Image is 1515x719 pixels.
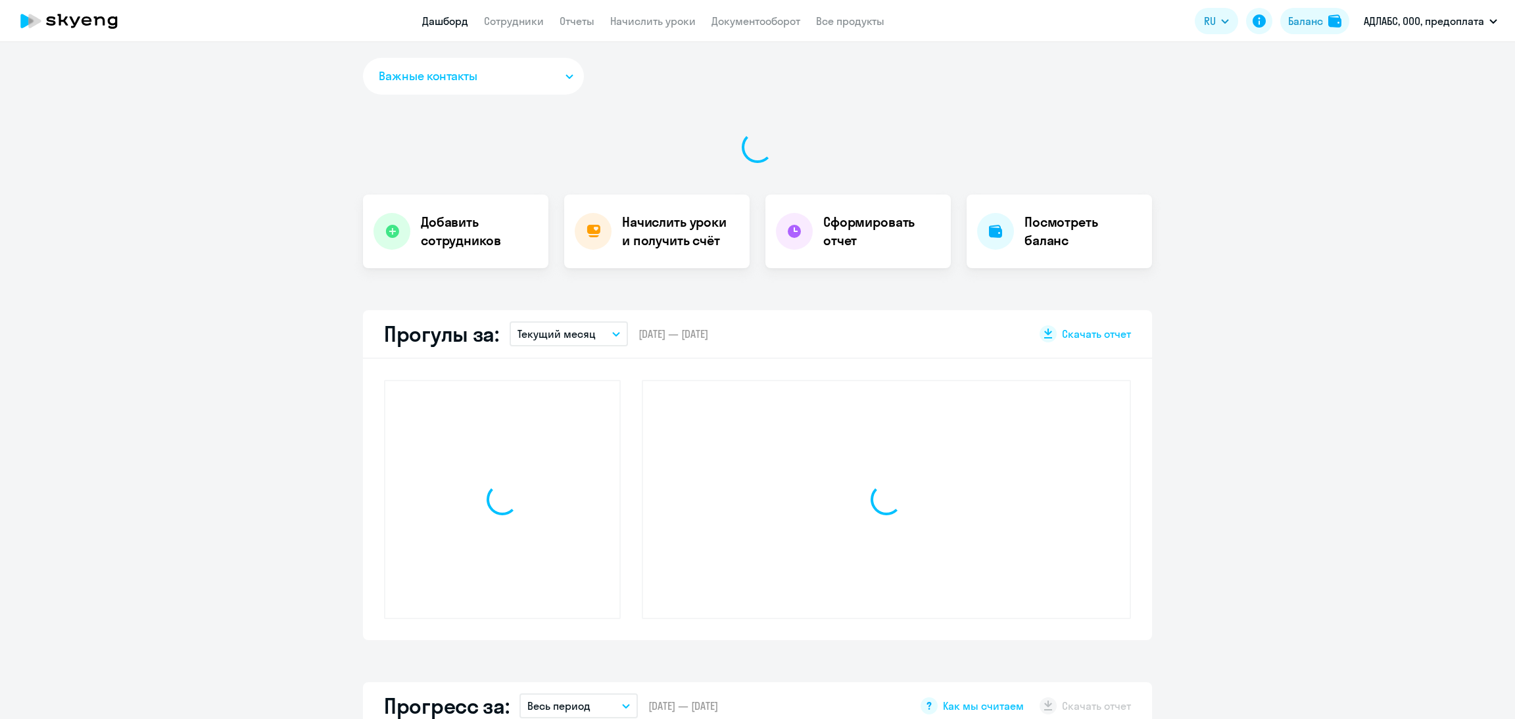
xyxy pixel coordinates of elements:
[943,699,1024,713] span: Как мы считаем
[384,693,509,719] h2: Прогресс за:
[1062,327,1131,341] span: Скачать отчет
[1195,8,1238,34] button: RU
[1204,13,1216,29] span: RU
[1288,13,1323,29] div: Баланс
[379,68,477,85] span: Важные контакты
[638,327,708,341] span: [DATE] — [DATE]
[1280,8,1349,34] button: Балансbalance
[1364,13,1484,29] p: АДЛАБС, ООО, предоплата
[648,699,718,713] span: [DATE] — [DATE]
[422,14,468,28] a: Дашборд
[1357,5,1504,37] button: АДЛАБС, ООО, предоплата
[484,14,544,28] a: Сотрудники
[363,58,584,95] button: Важные контакты
[816,14,884,28] a: Все продукты
[510,321,628,346] button: Текущий месяц
[527,698,590,714] p: Весь период
[421,213,538,250] h4: Добавить сотрудников
[610,14,696,28] a: Начислить уроки
[1024,213,1142,250] h4: Посмотреть баланс
[517,326,596,342] p: Текущий месяц
[622,213,736,250] h4: Начислить уроки и получить счёт
[711,14,800,28] a: Документооборот
[1328,14,1341,28] img: balance
[823,213,940,250] h4: Сформировать отчет
[560,14,594,28] a: Отчеты
[519,693,638,718] button: Весь период
[384,321,499,347] h2: Прогулы за:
